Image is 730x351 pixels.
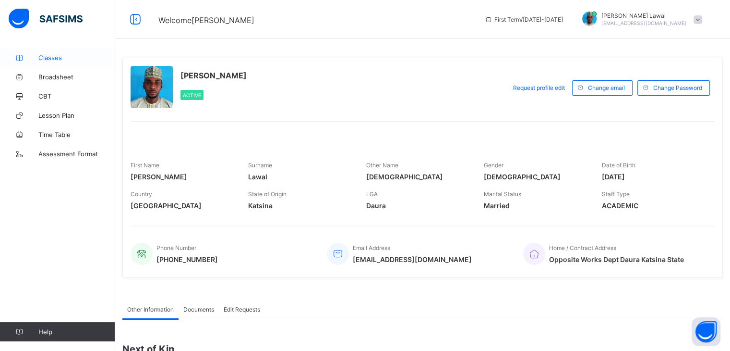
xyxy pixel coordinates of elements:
[38,112,115,119] span: Lesson Plan
[353,244,390,251] span: Email Address
[484,162,503,169] span: Gender
[156,244,196,251] span: Phone Number
[513,84,565,91] span: Request profile edit
[38,92,115,100] span: CBT
[224,306,260,313] span: Edit Requests
[484,173,587,181] span: [DEMOGRAPHIC_DATA]
[366,162,398,169] span: Other Name
[38,328,115,336] span: Help
[131,173,234,181] span: [PERSON_NAME]
[248,173,351,181] span: Lawal
[549,244,616,251] span: Home / Contract Address
[248,162,272,169] span: Surname
[131,190,152,198] span: Country
[158,15,254,25] span: Welcome [PERSON_NAME]
[601,12,686,19] span: [PERSON_NAME] Lawal
[653,84,702,91] span: Change Password
[131,162,159,169] span: First Name
[602,173,705,181] span: [DATE]
[38,131,115,138] span: Time Table
[366,173,469,181] span: [DEMOGRAPHIC_DATA]
[485,16,563,23] span: session/term information
[183,92,201,98] span: Active
[127,306,174,313] span: Other Information
[692,317,720,346] button: Open asap
[573,12,707,27] div: AbubakarLawal
[38,73,115,81] span: Broadsheet
[131,201,234,210] span: [GEOGRAPHIC_DATA]
[248,190,287,198] span: State of Origin
[366,201,469,210] span: Daura
[38,150,115,158] span: Assessment Format
[549,255,684,263] span: Opposite Works Dept Daura Katsina State
[180,71,247,80] span: [PERSON_NAME]
[366,190,378,198] span: LGA
[38,54,115,62] span: Classes
[9,9,83,29] img: safsims
[601,20,686,26] span: [EMAIL_ADDRESS][DOMAIN_NAME]
[484,190,521,198] span: Marital Status
[588,84,625,91] span: Change email
[248,201,351,210] span: Katsina
[183,306,214,313] span: Documents
[602,190,630,198] span: Staff Type
[602,201,705,210] span: ACADEMIC
[353,255,472,263] span: [EMAIL_ADDRESS][DOMAIN_NAME]
[484,201,587,210] span: Married
[602,162,635,169] span: Date of Birth
[156,255,218,263] span: [PHONE_NUMBER]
